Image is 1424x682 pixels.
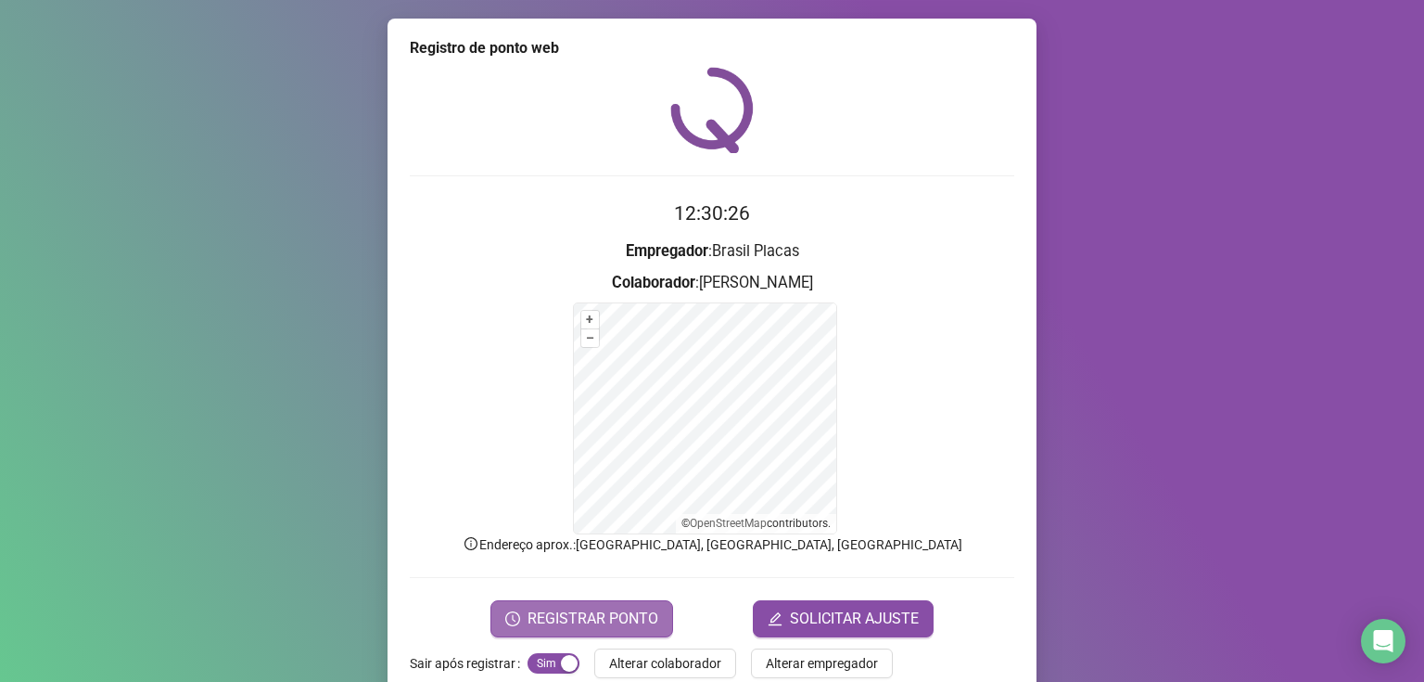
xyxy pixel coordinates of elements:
[581,329,599,347] button: –
[463,535,479,552] span: info-circle
[410,649,528,678] label: Sair após registrar
[410,37,1014,59] div: Registro de ponto web
[505,611,520,626] span: clock-circle
[490,600,673,637] button: REGISTRAR PONTO
[674,202,750,225] time: 12:30:26
[612,274,695,291] strong: Colaborador
[751,649,893,678] button: Alterar empregador
[790,608,919,630] span: SOLICITAR AJUSTE
[609,653,721,674] span: Alterar colaborador
[768,611,782,626] span: edit
[528,608,658,630] span: REGISTRAR PONTO
[690,517,767,530] a: OpenStreetMap
[410,271,1014,295] h3: : [PERSON_NAME]
[410,534,1014,555] p: Endereço aprox. : [GEOGRAPHIC_DATA], [GEOGRAPHIC_DATA], [GEOGRAPHIC_DATA]
[581,311,599,328] button: +
[626,242,708,260] strong: Empregador
[410,239,1014,264] h3: : Brasil Placas
[766,653,878,674] span: Alterar empregador
[1361,619,1405,663] div: Open Intercom Messenger
[753,600,934,637] button: editSOLICITAR AJUSTE
[681,517,831,530] li: © contributors.
[670,67,754,153] img: QRPoint
[594,649,736,678] button: Alterar colaborador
